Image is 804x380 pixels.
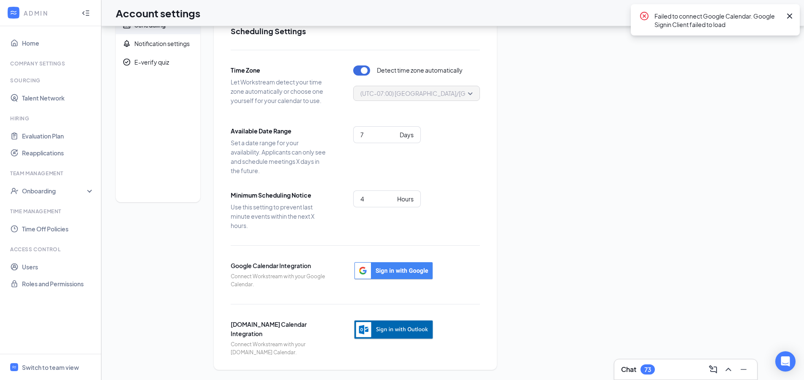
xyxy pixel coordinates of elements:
div: 73 [644,366,651,373]
span: Connect Workstream with your [DOMAIN_NAME] Calendar. [231,341,328,357]
div: Team Management [10,170,93,177]
span: [DOMAIN_NAME] Calendar Integration [231,320,328,338]
span: Available Date Range [231,126,328,136]
div: Access control [10,246,93,253]
div: Onboarding [22,187,87,195]
div: Notification settings [134,39,190,48]
svg: ComposeMessage [708,364,718,375]
a: Roles and Permissions [22,275,94,292]
a: CheckmarkCircleE-verify quiz [116,53,200,71]
div: Switch to team view [22,363,79,372]
div: ADMIN [24,9,74,17]
svg: Collapse [82,9,90,17]
svg: Cross [785,11,795,21]
button: Minimize [737,363,750,376]
div: Failed to connect Google Calendar. Google Signin Client failed to load [654,11,781,29]
span: Google Calendar Integration [231,261,328,270]
span: Minimum Scheduling Notice [231,190,328,200]
svg: UserCheck [10,187,19,195]
a: Users [22,258,94,275]
svg: ChevronUp [723,364,733,375]
span: (UTC-07:00) [GEOGRAPHIC_DATA]/[GEOGRAPHIC_DATA] - Mountain Time [360,87,565,100]
svg: Bell [123,39,131,48]
svg: Minimize [739,364,749,375]
a: Reapplications [22,144,94,161]
button: ComposeMessage [706,363,720,376]
span: Use this setting to prevent last minute events within the next X hours. [231,202,328,230]
a: BellNotification settings [116,34,200,53]
span: Detect time zone automatically [377,65,463,76]
svg: CheckmarkCircle [123,58,131,66]
div: Open Intercom Messenger [775,351,796,372]
button: ChevronUp [722,363,735,376]
div: E-verify quiz [134,58,169,66]
span: Time Zone [231,65,328,75]
h1: Account settings [116,6,200,20]
svg: WorkstreamLogo [9,8,18,17]
a: Time Off Policies [22,220,94,237]
div: Hours [397,194,414,204]
div: Sourcing [10,77,93,84]
svg: CrossCircle [639,11,649,21]
span: Connect Workstream with your Google Calendar. [231,273,328,289]
h3: Chat [621,365,636,374]
a: Talent Network [22,90,94,106]
div: Time Management [10,208,93,215]
div: Company Settings [10,60,93,67]
svg: WorkstreamLogo [11,364,17,370]
div: Hiring [10,115,93,122]
span: Let Workstream detect your time zone automatically or choose one yourself for your calendar to use. [231,77,328,105]
h2: Scheduling Settings [231,26,480,36]
a: Evaluation Plan [22,128,94,144]
a: Home [22,35,94,52]
span: Set a date range for your availability. Applicants can only see and schedule meetings X days in t... [231,138,328,175]
div: Days [400,130,414,139]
